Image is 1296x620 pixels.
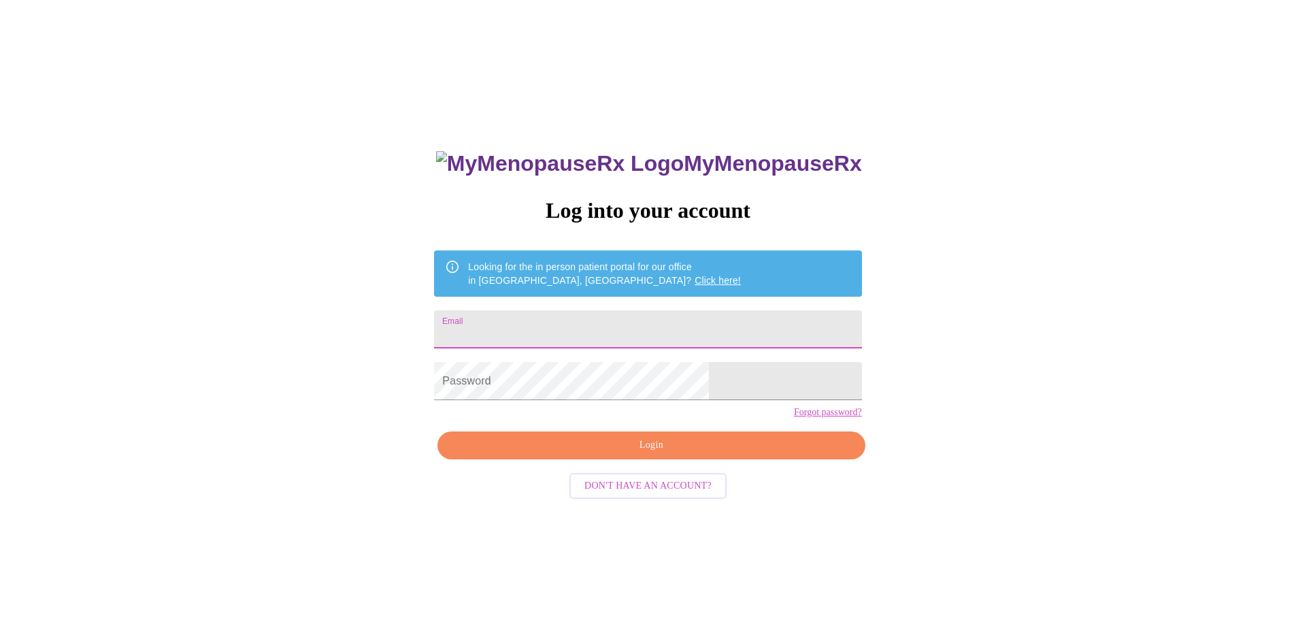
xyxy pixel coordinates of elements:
h3: MyMenopauseRx [436,151,862,176]
span: Login [453,437,849,454]
button: Login [437,431,865,459]
img: MyMenopauseRx Logo [436,151,684,176]
h3: Log into your account [434,198,861,223]
button: Don't have an account? [569,473,727,500]
a: Don't have an account? [566,479,730,491]
a: Forgot password? [794,407,862,418]
span: Don't have an account? [584,478,712,495]
div: Looking for the in person patient portal for our office in [GEOGRAPHIC_DATA], [GEOGRAPHIC_DATA]? [468,255,741,293]
a: Click here! [695,275,741,286]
